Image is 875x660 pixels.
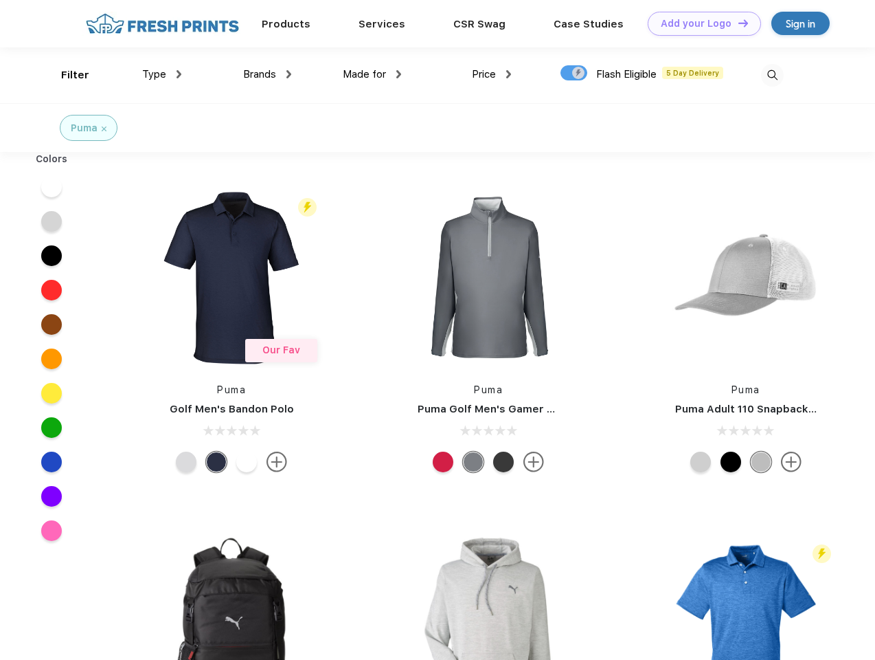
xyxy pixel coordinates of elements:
[731,384,760,395] a: Puma
[286,70,291,78] img: dropdown.png
[453,18,505,30] a: CSR Swag
[771,12,830,35] a: Sign in
[142,68,166,80] span: Type
[433,452,453,472] div: Ski Patrol
[236,452,257,472] div: Bright White
[738,19,748,27] img: DT
[596,68,657,80] span: Flash Eligible
[71,121,98,135] div: Puma
[751,452,771,472] div: Quarry with Brt Whit
[243,68,276,80] span: Brands
[176,452,196,472] div: High Rise
[359,18,405,30] a: Services
[102,126,106,131] img: filter_cancel.svg
[170,403,294,415] a: Golf Men's Bandon Polo
[266,452,287,472] img: more.svg
[397,186,580,369] img: func=resize&h=266
[493,452,514,472] div: Puma Black
[655,186,837,369] img: func=resize&h=266
[217,384,246,395] a: Puma
[82,12,243,36] img: fo%20logo%202.webp
[474,384,503,395] a: Puma
[761,64,784,87] img: desktop_search.svg
[661,18,731,30] div: Add your Logo
[523,452,544,472] img: more.svg
[463,452,484,472] div: Quiet Shade
[786,16,815,32] div: Sign in
[662,67,723,79] span: 5 Day Delivery
[472,68,496,80] span: Price
[206,452,227,472] div: Navy Blazer
[177,70,181,78] img: dropdown.png
[140,186,323,369] img: func=resize&h=266
[812,544,831,563] img: flash_active_toggle.svg
[690,452,711,472] div: Quarry Brt Whit
[781,452,802,472] img: more.svg
[25,152,78,166] div: Colors
[262,344,300,355] span: Our Fav
[298,198,317,217] img: flash_active_toggle.svg
[61,67,89,83] div: Filter
[506,70,511,78] img: dropdown.png
[262,18,310,30] a: Products
[720,452,741,472] div: Pma Blk Pma Blk
[343,68,386,80] span: Made for
[396,70,401,78] img: dropdown.png
[418,403,635,415] a: Puma Golf Men's Gamer Golf Quarter-Zip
